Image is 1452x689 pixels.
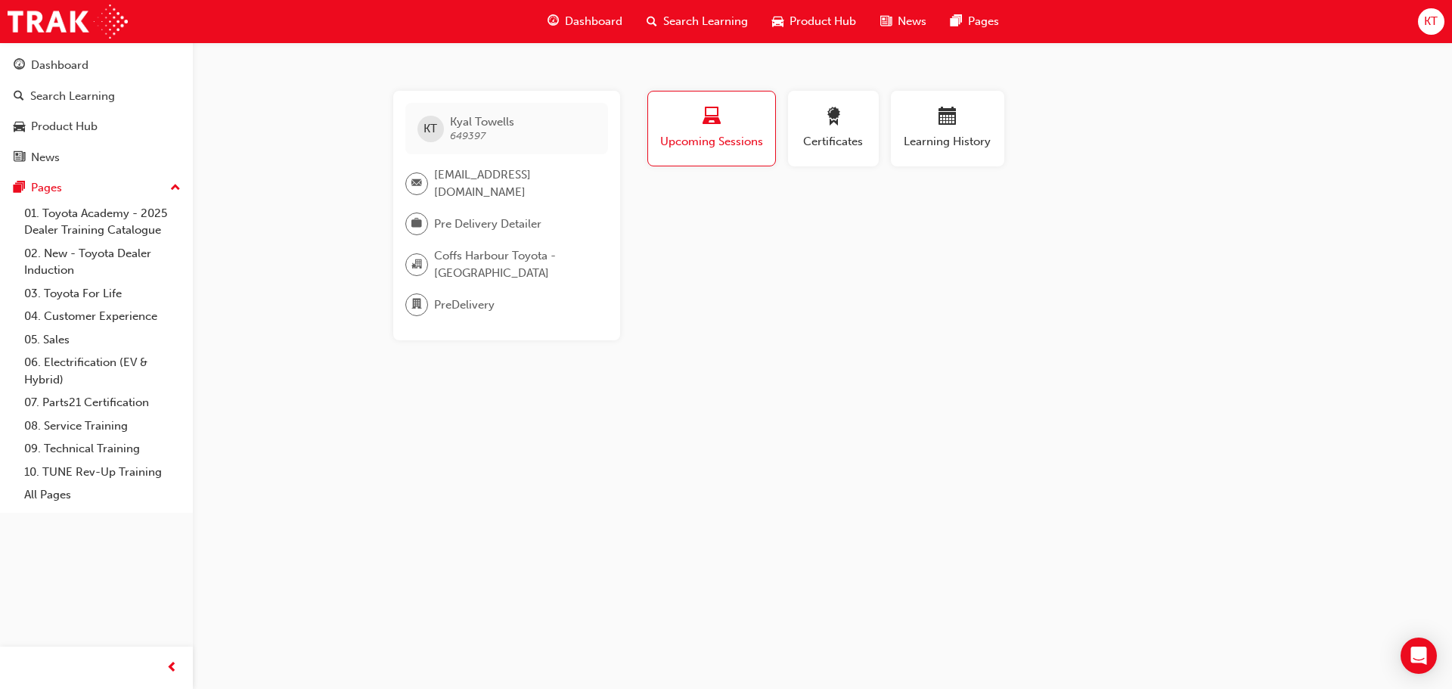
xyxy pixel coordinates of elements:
[868,6,939,37] a: news-iconNews
[6,144,187,172] a: News
[891,91,1004,166] button: Learning History
[450,129,486,142] span: 649397
[898,13,926,30] span: News
[14,151,25,165] span: news-icon
[411,214,422,234] span: briefcase-icon
[14,59,25,73] span: guage-icon
[31,118,98,135] div: Product Hub
[14,90,24,104] span: search-icon
[18,242,187,282] a: 02. New - Toyota Dealer Induction
[880,12,892,31] span: news-icon
[8,5,128,39] img: Trak
[18,414,187,438] a: 08. Service Training
[968,13,999,30] span: Pages
[939,6,1011,37] a: pages-iconPages
[170,178,181,198] span: up-icon
[14,120,25,134] span: car-icon
[760,6,868,37] a: car-iconProduct Hub
[30,88,115,105] div: Search Learning
[647,91,776,166] button: Upcoming Sessions
[18,461,187,484] a: 10. TUNE Rev-Up Training
[434,247,596,281] span: Coffs Harbour Toyota - [GEOGRAPHIC_DATA]
[6,174,187,202] button: Pages
[18,483,187,507] a: All Pages
[423,120,437,138] span: KT
[1401,638,1437,674] div: Open Intercom Messenger
[951,12,962,31] span: pages-icon
[434,166,596,200] span: [EMAIL_ADDRESS][DOMAIN_NAME]
[548,12,559,31] span: guage-icon
[6,48,187,174] button: DashboardSearch LearningProduct HubNews
[6,51,187,79] a: Dashboard
[14,182,25,195] span: pages-icon
[166,659,178,678] span: prev-icon
[411,174,422,194] span: email-icon
[1424,13,1438,30] span: KT
[824,107,842,128] span: award-icon
[634,6,760,37] a: search-iconSearch Learning
[18,305,187,328] a: 04. Customer Experience
[535,6,634,37] a: guage-iconDashboard
[18,202,187,242] a: 01. Toyota Academy - 2025 Dealer Training Catalogue
[18,437,187,461] a: 09. Technical Training
[31,179,62,197] div: Pages
[31,149,60,166] div: News
[799,133,867,151] span: Certificates
[6,82,187,110] a: Search Learning
[6,113,187,141] a: Product Hub
[411,295,422,315] span: department-icon
[18,282,187,306] a: 03. Toyota For Life
[18,351,187,391] a: 06. Electrification (EV & Hybrid)
[411,255,422,275] span: organisation-icon
[565,13,622,30] span: Dashboard
[902,133,993,151] span: Learning History
[31,57,88,74] div: Dashboard
[18,391,187,414] a: 07. Parts21 Certification
[450,115,514,129] span: Kyal Towells
[647,12,657,31] span: search-icon
[659,133,764,151] span: Upcoming Sessions
[434,216,541,233] span: Pre Delivery Detailer
[790,13,856,30] span: Product Hub
[18,328,187,352] a: 05. Sales
[703,107,721,128] span: laptop-icon
[1418,8,1444,35] button: KT
[788,91,879,166] button: Certificates
[772,12,783,31] span: car-icon
[434,296,495,314] span: PreDelivery
[939,107,957,128] span: calendar-icon
[663,13,748,30] span: Search Learning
